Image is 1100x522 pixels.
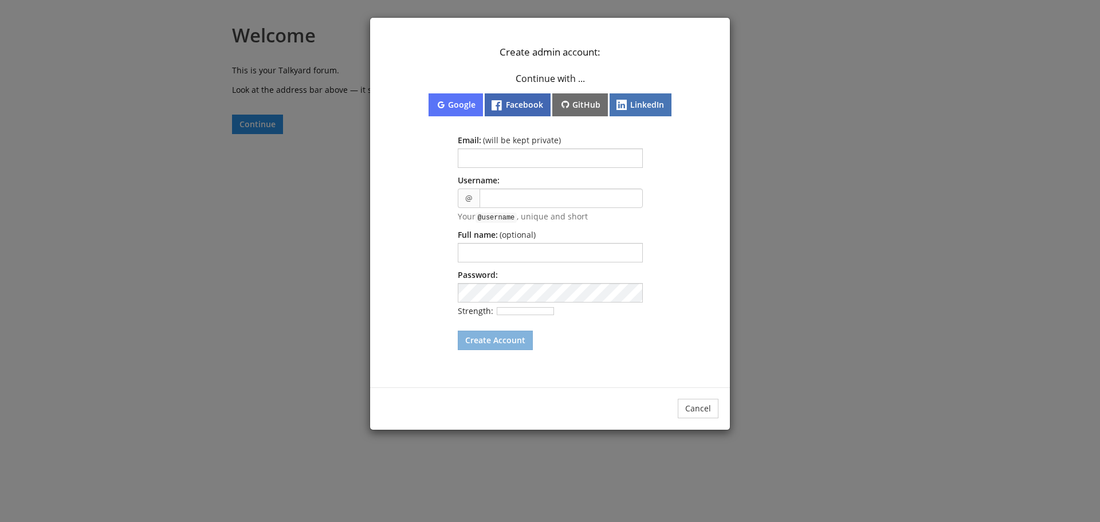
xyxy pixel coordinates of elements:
[458,135,561,146] label: Email:
[464,73,636,84] p: Continue with ...
[458,305,554,316] span: Strength:
[610,93,671,116] button: LinkedIn
[678,399,718,418] button: Cancel
[492,100,502,111] img: flogo-HexRBG-Wht-58.png
[384,46,716,58] p: Create admin account:
[485,93,551,116] button: Facebook
[483,135,561,146] span: ( will be kept private )
[458,269,498,280] label: Password:
[458,189,480,208] span: @
[552,93,608,116] button: GitHub
[476,213,517,223] code: @username
[500,229,536,240] span: (optional)
[429,93,483,116] button: Google
[458,211,588,222] span: Your , unique and short
[458,229,536,240] label: Full name:
[458,175,500,186] label: Username:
